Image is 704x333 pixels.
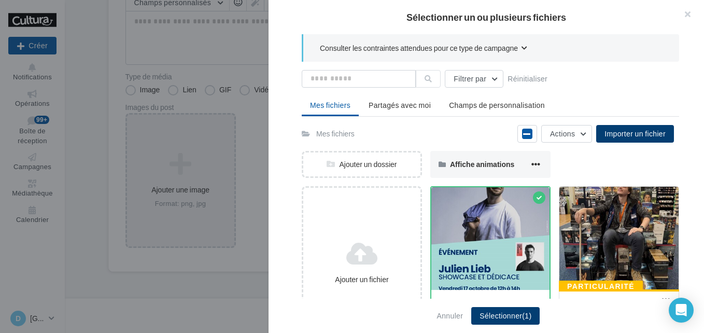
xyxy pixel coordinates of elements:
[369,101,431,109] span: Partagés avec moi
[320,43,527,55] button: Consulter les contraintes attendues pour ce type de campagne
[522,311,531,320] span: (1)
[307,274,416,285] div: Ajouter un fichier
[471,307,540,325] button: Sélectionner(1)
[433,310,468,322] button: Annuler
[449,101,545,109] span: Champs de personnalisation
[285,12,687,22] h2: Sélectionner un ou plusieurs fichiers
[550,129,575,138] span: Actions
[303,159,420,170] div: Ajouter un dossier
[316,129,355,139] div: Mes fichiers
[445,70,503,88] button: Filtrer par
[596,125,674,143] button: Importer un fichier
[604,129,666,138] span: Importer un fichier
[320,43,518,53] span: Consulter les contraintes attendues pour ce type de campagne
[559,281,643,292] div: Particularité
[541,125,592,143] button: Actions
[503,73,552,85] button: Réinitialiser
[310,101,350,109] span: Mes fichiers
[568,298,635,310] span: 1759484657964
[669,298,694,323] div: Open Intercom Messenger
[450,160,514,169] span: Affiche animations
